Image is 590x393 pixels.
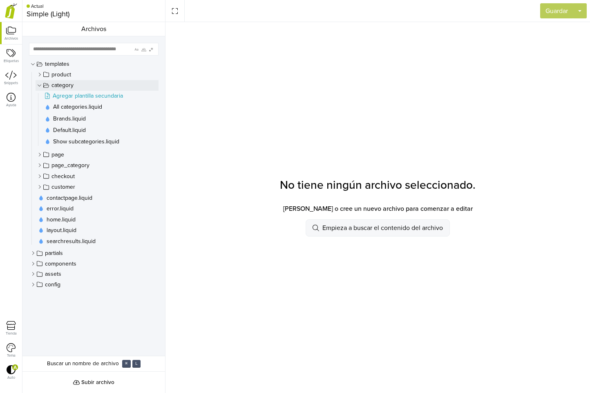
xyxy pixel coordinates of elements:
span: components [45,260,76,268]
small: Snippets [4,81,18,85]
button: config [29,279,159,290]
button: home.liquid [36,214,159,225]
button: customer [36,182,159,192]
span: contactpage.liquid [47,194,92,202]
span: templates [45,60,69,68]
button: Palabra completa [140,46,147,53]
button: components [29,259,159,269]
span: page_category [51,162,89,169]
button: searchresults.liquid [36,236,159,247]
span: page [51,151,64,159]
span: category [51,82,74,89]
kbd: L [132,360,141,367]
span: Empieza a buscar el contenido del archivo [322,223,443,233]
span: partials [45,250,63,257]
small: Ayuda [6,103,16,107]
span: Agregar plantilla secundaria [53,92,156,100]
small: Tema [7,354,16,357]
button: product [36,69,159,80]
span: Buscar un nombre de archivo [47,360,119,368]
small: Etiquetas [4,59,19,63]
kbd: ⌘ [122,360,131,367]
div: Simple (Light) [27,9,69,18]
button: Empieza a buscar el contenido del archivo [306,219,450,237]
small: Tienda [6,332,17,335]
div: Archivos [22,22,165,36]
span: home.liquid [47,216,76,223]
span: assets [45,270,61,278]
span: error.liquid [47,205,74,212]
span: All categories.liquid [53,103,102,111]
button: assets [29,269,159,279]
button: Show subcategories.liquid [42,136,159,147]
span: Subir archivo [81,378,114,386]
button: contactpage.liquid [36,193,159,203]
span: layout.liquid [47,227,76,234]
span: checkout [51,173,75,180]
button: expresión regular [147,46,155,53]
button: error.liquid [36,203,159,214]
button: Agregar plantilla secundaria [42,91,159,101]
button: layout.liquid [36,225,159,236]
button: Brands.liquid [42,113,159,125]
span: Brands.liquid [53,115,86,123]
button: page [36,150,159,160]
button: Default.liquid [42,125,159,136]
button: page_category [36,160,159,171]
span: config [45,281,60,288]
button: category [36,80,159,91]
span: Show subcategories.liquid [53,138,119,145]
button: Casos sensibles [133,46,140,53]
small: Archivos [4,37,18,40]
button: Guardar [540,3,573,18]
span: Default.liquid [53,127,86,134]
span: product [51,71,71,78]
h6: [PERSON_NAME] o cree un nuevo archivo para comenzar a editar [283,205,473,213]
button: Buscar un nombre de archivo⌘L [22,356,165,371]
span: customer [51,183,75,191]
h3: No tiene ningún archivo seleccionado. [280,179,476,192]
span: searchresults.liquid [47,238,96,245]
div: Actual [27,4,69,9]
button: checkout [36,171,159,182]
button: partials [29,248,159,259]
button: templates [29,59,159,69]
button: All categories.liquid [42,101,159,113]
